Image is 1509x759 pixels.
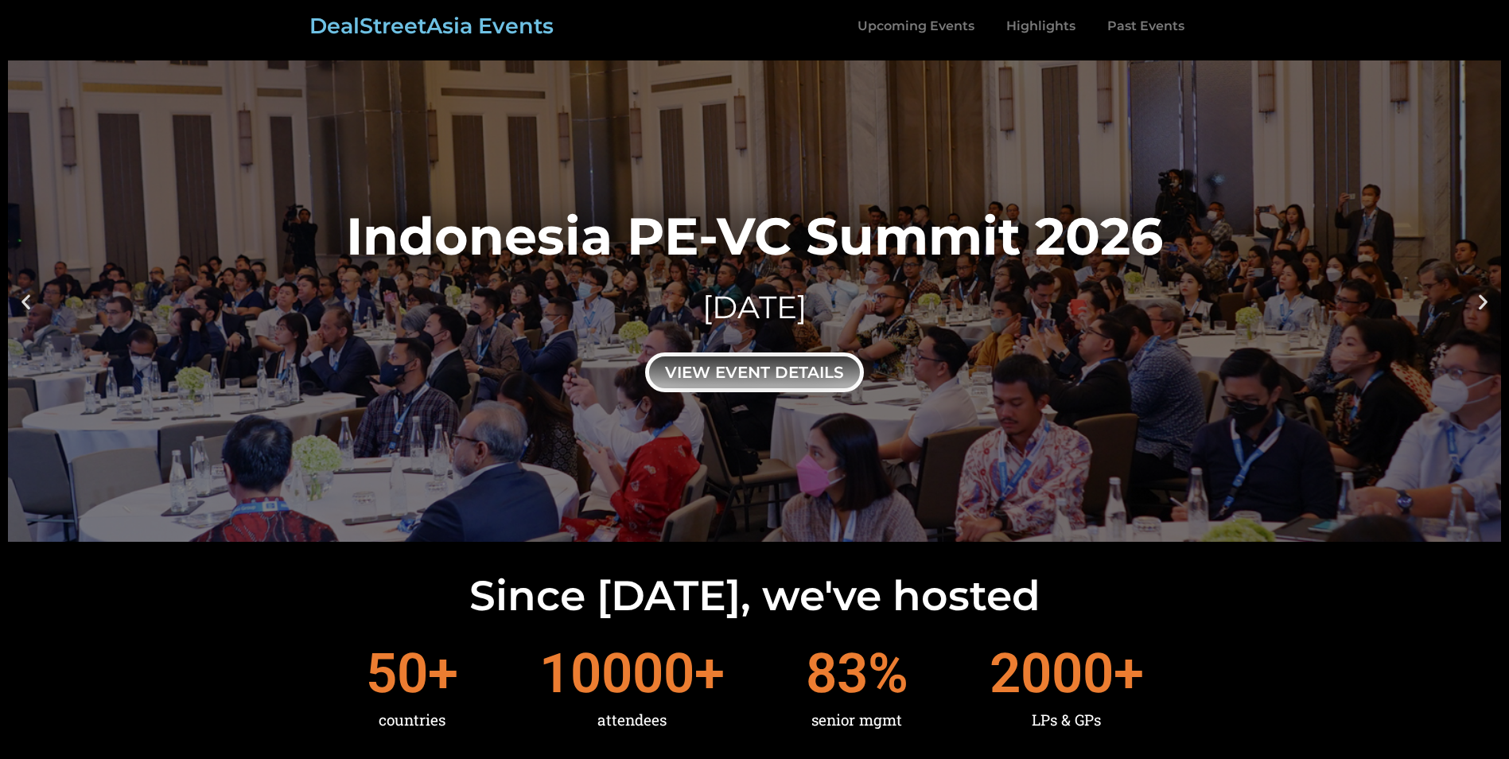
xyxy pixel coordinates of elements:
span: 2000 [990,646,1114,701]
div: attendees [539,701,725,739]
span: + [428,646,458,701]
span: Go to slide 1 [745,527,750,532]
a: Highlights [990,8,1091,45]
span: + [694,646,725,701]
span: 83 [806,646,868,701]
div: Next slide [1473,291,1493,311]
div: [DATE] [346,286,1163,329]
span: Go to slide 2 [760,527,764,532]
span: 10000 [539,646,694,701]
a: Upcoming Events [842,8,990,45]
div: view event details [645,352,864,392]
div: Indonesia PE-VC Summit 2026 [346,210,1163,262]
a: Past Events [1091,8,1200,45]
span: + [1114,646,1144,701]
span: 50 [366,646,428,701]
div: senior mgmt [806,701,908,739]
div: countries [366,701,458,739]
div: LPs & GPs [990,701,1144,739]
a: DealStreetAsia Events [309,13,554,39]
div: Previous slide [16,291,36,311]
h2: Since [DATE], we've hosted [8,575,1501,617]
span: % [868,646,908,701]
a: Indonesia PE-VC Summit 2026[DATE]view event details [8,60,1501,542]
